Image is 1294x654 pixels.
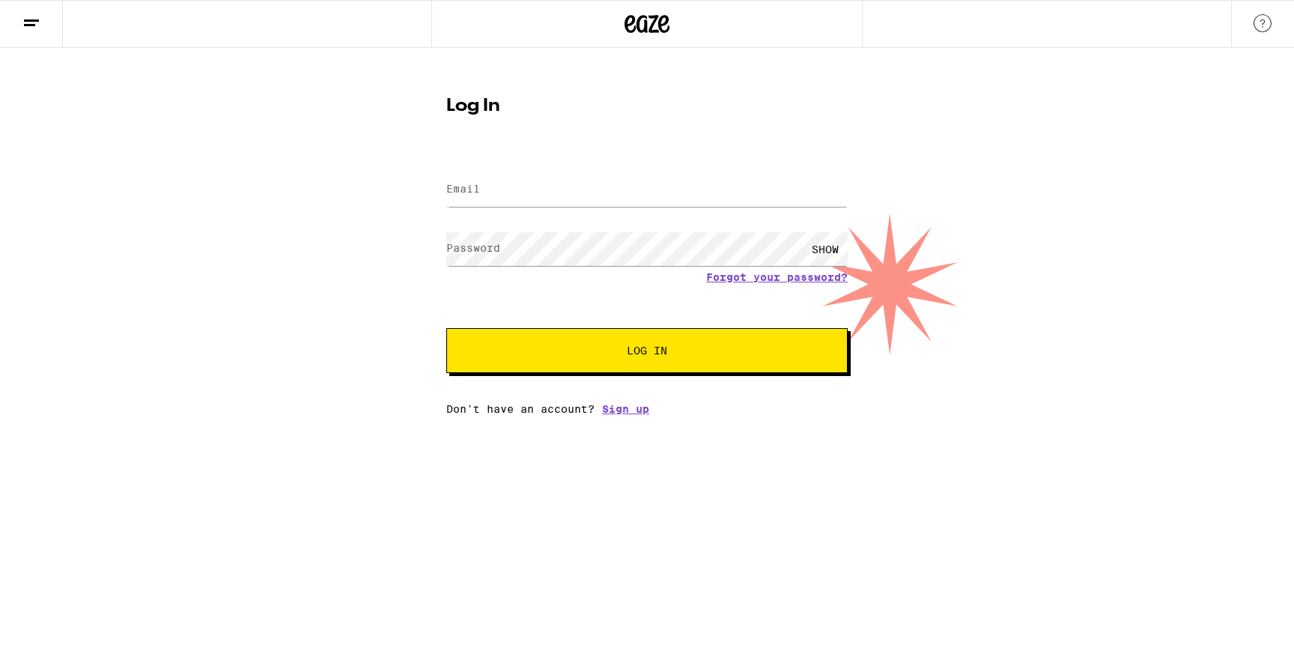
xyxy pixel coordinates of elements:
div: Don't have an account? [446,403,848,415]
a: Sign up [602,403,649,415]
label: Email [446,183,480,195]
h1: Log In [446,97,848,115]
label: Password [446,242,500,254]
a: Forgot your password? [706,271,848,283]
button: Log In [446,328,848,373]
input: Email [446,173,848,207]
div: SHOW [803,232,848,266]
span: Log In [627,345,667,356]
